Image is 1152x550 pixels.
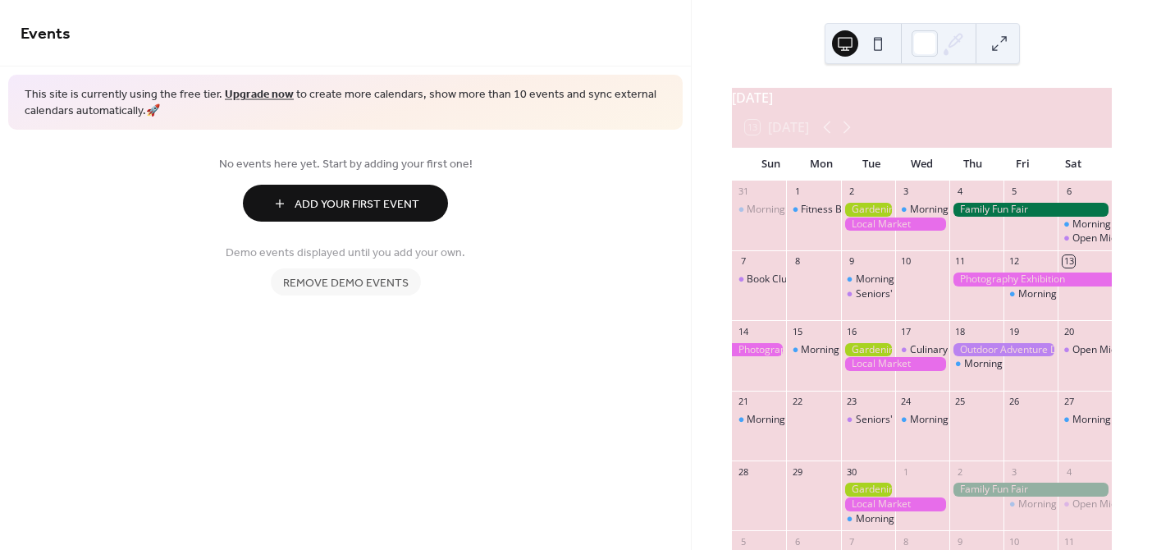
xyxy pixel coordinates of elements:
[900,535,912,548] div: 8
[900,465,912,478] div: 1
[910,413,998,427] div: Morning Yoga Bliss
[791,325,803,337] div: 15
[791,186,803,198] div: 1
[21,156,670,173] span: No events here yet. Start by adding your first one!
[747,413,834,427] div: Morning Yoga Bliss
[841,343,895,357] div: Gardening Workshop
[1063,186,1075,198] div: 6
[1063,535,1075,548] div: 11
[791,535,803,548] div: 6
[841,483,895,497] div: Gardening Workshop
[1063,325,1075,337] div: 20
[846,396,858,408] div: 23
[900,255,912,268] div: 10
[732,343,786,357] div: Photography Exhibition
[732,203,786,217] div: Morning Yoga Bliss
[25,87,666,119] span: This site is currently using the free tier. to create more calendars, show more than 10 events an...
[226,245,465,262] span: Demo events displayed until you add your own.
[732,413,786,427] div: Morning Yoga Bliss
[1058,218,1112,231] div: Morning Yoga Bliss
[949,203,1112,217] div: Family Fun Fair
[954,255,967,268] div: 11
[841,203,895,217] div: Gardening Workshop
[747,273,841,286] div: Book Club Gathering
[1063,396,1075,408] div: 27
[1072,497,1143,511] div: Open Mic Night
[796,148,847,181] div: Mon
[841,357,949,371] div: Local Market
[900,186,912,198] div: 3
[1063,465,1075,478] div: 4
[841,273,895,286] div: Morning Yoga Bliss
[1058,413,1112,427] div: Morning Yoga Bliss
[897,148,948,181] div: Wed
[895,203,949,217] div: Morning Yoga Bliss
[949,483,1112,497] div: Family Fun Fair
[786,203,840,217] div: Fitness Bootcamp
[283,275,409,292] span: Remove demo events
[1003,287,1058,301] div: Morning Yoga Bliss
[786,343,840,357] div: Morning Yoga Bliss
[949,343,1058,357] div: Outdoor Adventure Day
[998,148,1049,181] div: Fri
[1072,343,1143,357] div: Open Mic Night
[791,255,803,268] div: 8
[856,273,944,286] div: Morning Yoga Bliss
[745,148,796,181] div: Sun
[791,465,803,478] div: 29
[1008,186,1021,198] div: 5
[910,343,1014,357] div: Culinary Cooking Class
[732,273,786,286] div: Book Club Gathering
[900,396,912,408] div: 24
[954,186,967,198] div: 4
[954,535,967,548] div: 9
[737,255,749,268] div: 7
[737,465,749,478] div: 28
[1018,497,1106,511] div: Morning Yoga Bliss
[1008,325,1021,337] div: 19
[21,185,670,222] a: Add Your First Event
[895,413,949,427] div: Morning Yoga Bliss
[1058,497,1112,511] div: Open Mic Night
[910,203,998,217] div: Morning Yoga Bliss
[732,88,1112,108] div: [DATE]
[295,196,419,213] span: Add Your First Event
[1058,231,1112,245] div: Open Mic Night
[747,203,834,217] div: Morning Yoga Bliss
[841,218,949,231] div: Local Market
[225,84,294,106] a: Upgrade now
[964,357,1052,371] div: Morning Yoga Bliss
[1063,255,1075,268] div: 13
[737,535,749,548] div: 5
[846,255,858,268] div: 9
[243,185,448,222] button: Add Your First Event
[1018,287,1106,301] div: Morning Yoga Bliss
[846,535,858,548] div: 7
[954,325,967,337] div: 18
[846,186,858,198] div: 2
[1048,148,1099,181] div: Sat
[21,18,71,50] span: Events
[949,273,1112,286] div: Photography Exhibition
[791,396,803,408] div: 22
[801,343,889,357] div: Morning Yoga Bliss
[841,497,949,511] div: Local Market
[1008,535,1021,548] div: 10
[954,396,967,408] div: 25
[1072,231,1143,245] div: Open Mic Night
[1058,343,1112,357] div: Open Mic Night
[846,148,897,181] div: Tue
[1008,465,1021,478] div: 3
[1008,396,1021,408] div: 26
[954,465,967,478] div: 2
[949,357,1003,371] div: Morning Yoga Bliss
[737,396,749,408] div: 21
[841,413,895,427] div: Seniors' Social Tea
[856,413,942,427] div: Seniors' Social Tea
[841,512,895,526] div: Morning Yoga Bliss
[947,148,998,181] div: Thu
[271,268,421,296] button: Remove demo events
[1008,255,1021,268] div: 12
[856,287,942,301] div: Seniors' Social Tea
[856,512,944,526] div: Morning Yoga Bliss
